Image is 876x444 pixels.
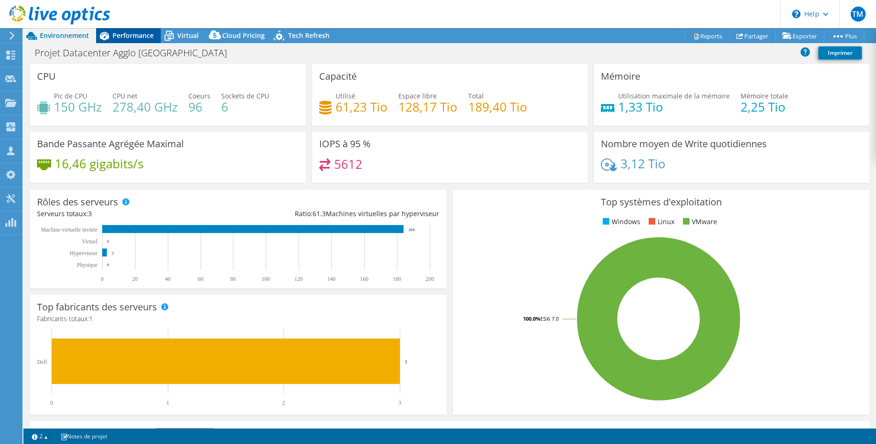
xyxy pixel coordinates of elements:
[824,29,864,43] a: Plus
[165,276,171,282] text: 40
[393,276,401,282] text: 180
[37,71,56,82] h3: CPU
[647,428,686,438] li: Mémoire
[30,48,241,58] h1: Projet Datacenter Agglo [GEOGRAPHIC_DATA]
[523,315,540,322] tspan: 100.0%
[618,91,730,100] span: Utilisation maximale de la mémoire
[398,102,457,112] h4: 128,17 Tio
[792,10,801,18] svg: \n
[166,399,169,406] text: 1
[468,91,484,100] span: Total
[426,276,434,282] text: 200
[601,71,640,82] h3: Mémoire
[398,399,401,406] text: 3
[685,29,730,43] a: Reports
[741,102,788,112] h4: 2,25 Tio
[238,209,439,219] div: Ratio: Machines virtuelles par hyperviseur
[327,276,336,282] text: 140
[40,31,89,40] span: Environnement
[360,276,368,282] text: 160
[319,71,357,82] h3: Capacité
[221,102,269,112] h4: 6
[262,276,270,282] text: 100
[408,227,415,232] text: 184
[832,428,858,438] li: IOPS
[336,102,388,112] h4: 61,23 Tio
[37,314,439,324] h4: Fabricants totaux:
[112,251,114,256] text: 3
[132,276,138,282] text: 20
[319,139,371,149] h3: IOPS à 95 %
[600,217,640,227] li: Windows
[25,430,54,442] a: 2
[646,217,674,227] li: Linux
[540,315,559,322] tspan: ESXi 7.0
[82,238,98,245] text: Virtuel
[398,91,437,100] span: Espace libre
[89,314,93,323] span: 1
[41,226,97,233] tspan: Machine virtuelle invitée
[818,46,862,60] a: Imprimer
[112,31,154,40] span: Performance
[77,262,97,268] text: Physique
[775,29,824,43] a: Exporter
[37,359,47,365] text: Dell
[55,158,143,169] h4: 16,46 gigabits/s
[88,209,92,218] span: 3
[54,102,102,112] h4: 150 GHz
[722,428,784,438] li: Débit du réseau
[112,102,178,112] h4: 278,40 GHz
[288,31,329,40] span: Tech Refresh
[37,302,157,312] h3: Top fabricants des serveurs
[334,159,362,169] h4: 5612
[404,359,407,364] text: 3
[198,276,203,282] text: 60
[460,197,862,207] h3: Top systèmes d'exploitation
[221,91,269,100] span: Sockets de CPU
[294,276,303,282] text: 120
[37,209,238,219] div: Serveurs totaux:
[222,31,265,40] span: Cloud Pricing
[188,102,210,112] h4: 96
[37,139,184,149] h3: Bande Passante Agrégée Maximal
[107,263,109,267] text: 0
[618,102,730,112] h4: 1,33 Tio
[282,399,285,406] text: 2
[37,197,118,207] h3: Rôles des serveurs
[621,158,666,169] h4: 3,12 Tio
[601,139,767,149] h3: Nombre moyen de Write quotidiennes
[851,7,866,22] span: TM
[107,239,109,244] text: 0
[50,399,53,406] text: 0
[101,276,104,282] text: 0
[336,91,355,100] span: Utilisé
[313,209,326,218] span: 61.3
[741,91,788,100] span: Mémoire totale
[468,102,527,112] h4: 189,40 Tio
[70,250,97,256] text: Hyperviseur
[692,428,716,438] li: CPU
[177,31,199,40] span: Virtual
[681,217,717,227] li: VMware
[230,276,236,282] text: 80
[54,430,114,442] a: Notes de projet
[54,91,87,100] span: Pic de CPU
[112,91,137,100] span: CPU net
[790,428,826,438] li: Latence
[729,29,776,43] a: Partager
[188,91,210,100] span: Coeurs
